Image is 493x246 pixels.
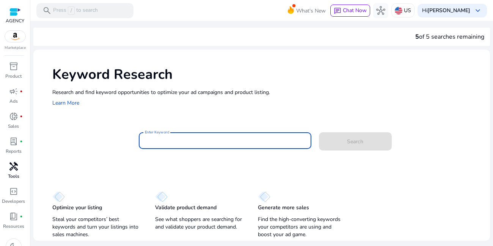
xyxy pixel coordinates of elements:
[5,45,26,51] p: Marketplace
[53,6,98,15] p: Press to search
[155,216,243,231] p: See what shoppers are searching for and validate your product demand.
[5,31,25,42] img: amazon.svg
[52,204,102,212] p: Optimize your listing
[8,173,19,180] p: Tools
[155,191,168,202] img: diamond.svg
[145,130,169,135] mat-label: Enter Keyword
[9,98,18,105] p: Ads
[6,17,24,24] p: AGENCY
[258,204,309,212] p: Generate more sales
[9,137,18,146] span: lab_profile
[427,7,470,14] b: [PERSON_NAME]
[3,223,24,230] p: Resources
[343,7,367,14] span: Chat Now
[9,187,18,196] span: code_blocks
[20,115,23,118] span: fiber_manual_record
[52,191,65,202] img: diamond.svg
[258,216,345,238] p: Find the high-converting keywords your competitors are using and boost your ad game.
[422,8,470,13] p: Hi
[376,6,385,15] span: hub
[9,162,18,171] span: handyman
[415,33,419,41] span: 5
[9,212,18,221] span: book_4
[2,198,25,205] p: Developers
[415,32,484,41] div: of 5 searches remaining
[330,5,370,17] button: chatChat Now
[404,4,411,17] p: US
[52,99,79,107] a: Learn More
[52,88,482,96] p: Research and find keyword opportunities to optimize your ad campaigns and product listing.
[258,191,270,202] img: diamond.svg
[20,215,23,218] span: fiber_manual_record
[9,62,18,71] span: inventory_2
[6,148,22,155] p: Reports
[52,216,140,238] p: Steal your competitors’ best keywords and turn your listings into sales machines.
[395,7,402,14] img: us.svg
[155,204,217,212] p: Validate product demand
[296,4,326,17] span: What's New
[20,90,23,93] span: fiber_manual_record
[334,7,341,15] span: chat
[68,6,75,15] span: /
[42,6,52,15] span: search
[8,123,19,130] p: Sales
[20,140,23,143] span: fiber_manual_record
[9,87,18,96] span: campaign
[473,6,482,15] span: keyboard_arrow_down
[5,73,22,80] p: Product
[9,112,18,121] span: donut_small
[52,66,482,83] h1: Keyword Research
[373,3,388,18] button: hub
